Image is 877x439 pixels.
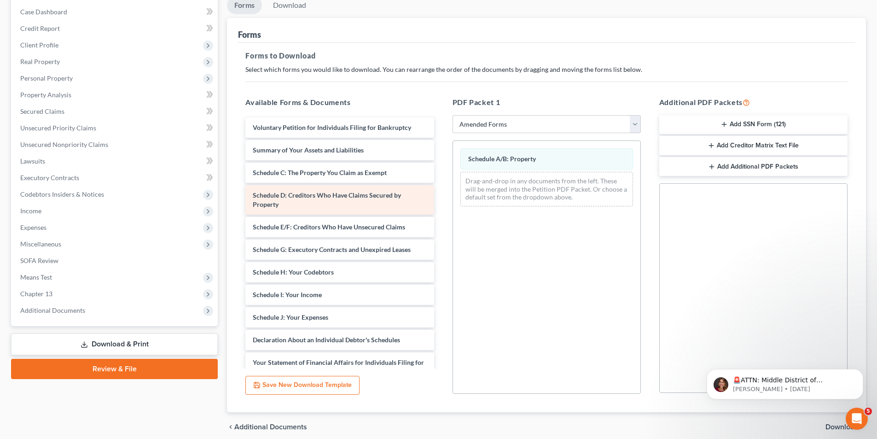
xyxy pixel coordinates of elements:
iframe: Intercom live chat [846,408,868,430]
h5: Available Forms & Documents [245,97,434,108]
span: Codebtors Insiders & Notices [20,190,104,198]
span: Declaration About an Individual Debtor's Schedules [253,336,400,344]
i: chevron_left [227,423,234,431]
span: 5 [865,408,872,415]
span: Schedule C: The Property You Claim as Exempt [253,169,387,176]
span: Miscellaneous [20,240,61,248]
button: Add SSN Form (121) [659,115,848,135]
span: Schedule H: Your Codebtors [253,268,334,276]
iframe: Intercom notifications message [693,350,877,414]
span: Client Profile [20,41,58,49]
span: Means Test [20,273,52,281]
a: Credit Report [13,20,218,37]
h5: PDF Packet 1 [453,97,641,108]
a: Case Dashboard [13,4,218,20]
span: Personal Property [20,74,73,82]
span: Schedule G: Executory Contracts and Unexpired Leases [253,246,411,253]
span: Secured Claims [20,107,64,115]
span: Case Dashboard [20,8,67,16]
button: Save New Download Template [245,376,360,395]
a: Review & File [11,359,218,379]
span: Additional Documents [234,423,307,431]
span: Additional Documents [20,306,85,314]
h5: Additional PDF Packets [659,97,848,108]
span: Chapter 13 [20,290,52,298]
span: Schedule E/F: Creditors Who Have Unsecured Claims [253,223,405,231]
a: Unsecured Priority Claims [13,120,218,136]
a: Property Analysis [13,87,218,103]
span: Lawsuits [20,157,45,165]
h5: Forms to Download [245,50,848,61]
span: Executory Contracts [20,174,79,181]
a: Unsecured Nonpriority Claims [13,136,218,153]
a: Executory Contracts [13,170,218,186]
p: Select which forms you would like to download. You can rearrange the order of the documents by dr... [245,65,848,74]
button: Download chevron_right [825,423,866,431]
a: Download & Print [11,334,218,355]
span: Real Property [20,58,60,65]
span: Schedule J: Your Expenses [253,313,328,321]
span: Your Statement of Financial Affairs for Individuals Filing for Bankruptcy [253,358,424,375]
span: Voluntary Petition for Individuals Filing for Bankruptcy [253,123,411,131]
div: Forms [238,29,261,40]
span: Unsecured Nonpriority Claims [20,140,108,148]
span: Expenses [20,223,46,231]
span: Summary of Your Assets and Liabilities [253,146,364,154]
span: SOFA Review [20,257,58,264]
a: Secured Claims [13,103,218,120]
span: Download [825,423,859,431]
div: Drag-and-drop in any documents from the left. These will be merged into the Petition PDF Packet. ... [460,172,633,206]
a: chevron_left Additional Documents [227,423,307,431]
span: Schedule A/B: Property [468,155,536,163]
a: Lawsuits [13,153,218,170]
span: Credit Report [20,24,60,32]
span: Schedule D: Creditors Who Have Claims Secured by Property [253,191,401,208]
span: Property Analysis [20,91,71,99]
button: Add Creditor Matrix Text File [659,136,848,155]
span: Income [20,207,41,215]
span: Unsecured Priority Claims [20,124,96,132]
button: Add Additional PDF Packets [659,157,848,176]
a: SOFA Review [13,252,218,269]
span: Schedule I: Your Income [253,291,322,299]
